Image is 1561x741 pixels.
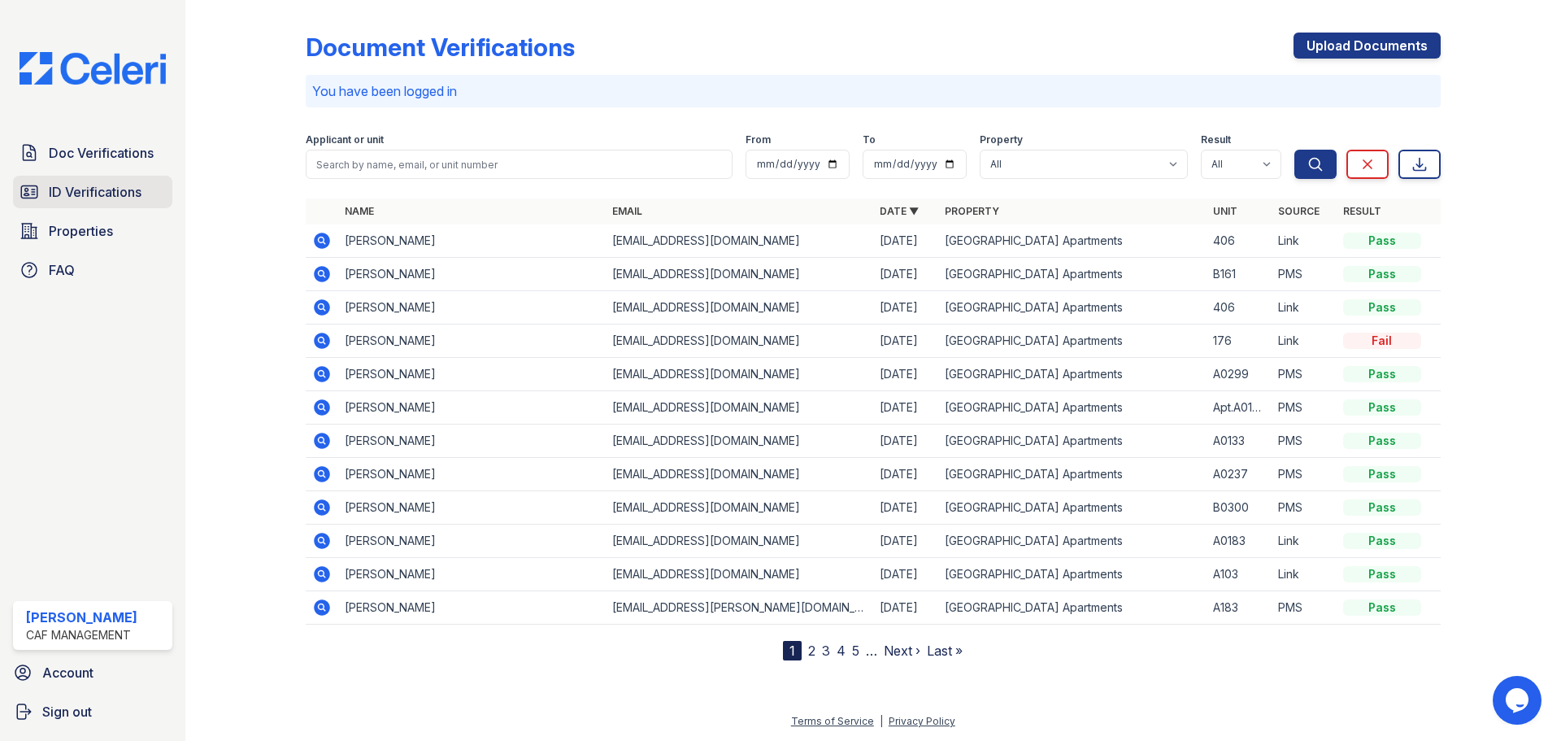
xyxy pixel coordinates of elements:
[338,325,606,358] td: [PERSON_NAME]
[873,525,938,558] td: [DATE]
[873,258,938,291] td: [DATE]
[873,224,938,258] td: [DATE]
[1272,325,1337,358] td: Link
[873,291,938,325] td: [DATE]
[13,254,172,286] a: FAQ
[606,258,873,291] td: [EMAIL_ADDRESS][DOMAIN_NAME]
[938,358,1206,391] td: [GEOGRAPHIC_DATA] Apartments
[938,591,1206,625] td: [GEOGRAPHIC_DATA] Apartments
[606,425,873,458] td: [EMAIL_ADDRESS][DOMAIN_NAME]
[863,133,876,146] label: To
[938,458,1206,491] td: [GEOGRAPHIC_DATA] Apartments
[306,133,384,146] label: Applicant or unit
[837,643,846,659] a: 4
[606,458,873,491] td: [EMAIL_ADDRESS][DOMAIN_NAME]
[873,391,938,425] td: [DATE]
[873,558,938,591] td: [DATE]
[1207,458,1272,491] td: A0237
[873,491,938,525] td: [DATE]
[938,291,1206,325] td: [GEOGRAPHIC_DATA] Apartments
[306,33,575,62] div: Document Verifications
[1272,458,1337,491] td: PMS
[852,643,859,659] a: 5
[938,491,1206,525] td: [GEOGRAPHIC_DATA] Apartments
[606,224,873,258] td: [EMAIL_ADDRESS][DOMAIN_NAME]
[938,224,1206,258] td: [GEOGRAPHIC_DATA] Apartments
[938,558,1206,591] td: [GEOGRAPHIC_DATA] Apartments
[1201,133,1231,146] label: Result
[606,558,873,591] td: [EMAIL_ADDRESS][DOMAIN_NAME]
[822,643,830,659] a: 3
[880,205,919,217] a: Date ▼
[1343,599,1421,616] div: Pass
[606,325,873,358] td: [EMAIL_ADDRESS][DOMAIN_NAME]
[1207,224,1272,258] td: 406
[345,205,374,217] a: Name
[1343,566,1421,582] div: Pass
[606,391,873,425] td: [EMAIL_ADDRESS][DOMAIN_NAME]
[880,715,883,727] div: |
[26,608,137,627] div: [PERSON_NAME]
[49,221,113,241] span: Properties
[338,591,606,625] td: [PERSON_NAME]
[49,143,154,163] span: Doc Verifications
[873,325,938,358] td: [DATE]
[338,391,606,425] td: [PERSON_NAME]
[13,215,172,247] a: Properties
[1272,358,1337,391] td: PMS
[606,358,873,391] td: [EMAIL_ADDRESS][DOMAIN_NAME]
[938,391,1206,425] td: [GEOGRAPHIC_DATA] Apartments
[26,627,137,643] div: CAF Management
[338,491,606,525] td: [PERSON_NAME]
[1207,391,1272,425] td: Apt.A0137
[338,358,606,391] td: [PERSON_NAME]
[1272,224,1337,258] td: Link
[1207,258,1272,291] td: B161
[873,425,938,458] td: [DATE]
[791,715,874,727] a: Terms of Service
[606,491,873,525] td: [EMAIL_ADDRESS][DOMAIN_NAME]
[1207,591,1272,625] td: A183
[338,291,606,325] td: [PERSON_NAME]
[1213,205,1237,217] a: Unit
[338,224,606,258] td: [PERSON_NAME]
[938,258,1206,291] td: [GEOGRAPHIC_DATA] Apartments
[1343,299,1421,316] div: Pass
[312,81,1434,101] p: You have been logged in
[1343,533,1421,549] div: Pass
[1207,291,1272,325] td: 406
[13,176,172,208] a: ID Verifications
[606,591,873,625] td: [EMAIL_ADDRESS][PERSON_NAME][DOMAIN_NAME]
[7,695,179,728] a: Sign out
[606,525,873,558] td: [EMAIL_ADDRESS][DOMAIN_NAME]
[1272,491,1337,525] td: PMS
[338,425,606,458] td: [PERSON_NAME]
[1207,325,1272,358] td: 176
[1343,366,1421,382] div: Pass
[7,52,179,85] img: CE_Logo_Blue-a8612792a0a2168367f1c8372b55b34899dd931a85d93a1a3d3e32e68fde9ad4.png
[306,150,733,179] input: Search by name, email, or unit number
[7,656,179,689] a: Account
[1207,558,1272,591] td: A103
[338,458,606,491] td: [PERSON_NAME]
[746,133,771,146] label: From
[338,525,606,558] td: [PERSON_NAME]
[49,260,75,280] span: FAQ
[1343,266,1421,282] div: Pass
[945,205,999,217] a: Property
[1343,433,1421,449] div: Pass
[884,643,920,659] a: Next ›
[612,205,642,217] a: Email
[1272,391,1337,425] td: PMS
[1272,558,1337,591] td: Link
[1343,399,1421,416] div: Pass
[938,325,1206,358] td: [GEOGRAPHIC_DATA] Apartments
[873,358,938,391] td: [DATE]
[1343,466,1421,482] div: Pass
[1207,491,1272,525] td: B0300
[938,425,1206,458] td: [GEOGRAPHIC_DATA] Apartments
[1272,425,1337,458] td: PMS
[1272,525,1337,558] td: Link
[1207,358,1272,391] td: A0299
